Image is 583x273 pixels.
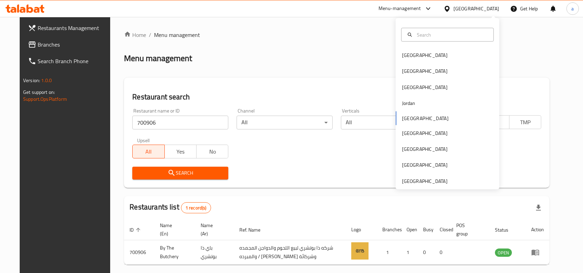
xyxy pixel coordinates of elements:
[181,205,211,211] span: 1 record(s)
[154,240,195,265] td: By The Butchery
[38,24,112,32] span: Restaurants Management
[402,161,448,169] div: [GEOGRAPHIC_DATA]
[132,116,228,129] input: Search for restaurant name or ID..
[495,226,517,234] span: Status
[377,219,401,240] th: Branches
[571,5,574,12] span: a
[154,31,200,39] span: Menu management
[124,31,146,39] a: Home
[38,57,112,65] span: Search Branch Phone
[377,240,401,265] td: 1
[402,67,448,75] div: [GEOGRAPHIC_DATA]
[379,4,421,13] div: Menu-management
[402,83,448,91] div: [GEOGRAPHIC_DATA]
[23,76,40,85] span: Version:
[201,221,226,238] span: Name (Ar)
[456,221,481,238] span: POS group
[418,240,434,265] td: 0
[149,31,151,39] li: /
[401,219,418,240] th: Open
[195,240,234,265] td: باي ذا بوتشري
[531,248,544,256] div: Menu
[402,51,448,59] div: [GEOGRAPHIC_DATA]
[181,202,211,213] div: Total records count
[22,53,117,69] a: Search Branch Phone
[41,76,52,85] span: 1.0.0
[512,117,538,127] span: TMP
[23,95,67,104] a: Support.OpsPlatform
[234,240,346,265] td: شركه ذا بوتشري لبيع اللحوم والدواجن المجمده والمبرده / [PERSON_NAME] وشركائة
[22,20,117,36] a: Restaurants Management
[418,219,434,240] th: Busy
[22,36,117,53] a: Branches
[402,129,448,137] div: [GEOGRAPHIC_DATA]
[135,147,162,157] span: All
[526,219,549,240] th: Action
[132,167,228,179] button: Search
[199,147,226,157] span: No
[196,145,228,158] button: No
[23,88,55,97] span: Get support on:
[124,219,549,265] table: enhanced table
[434,219,451,240] th: Closed
[132,145,164,158] button: All
[124,240,154,265] td: 700906
[239,226,269,234] span: Ref. Name
[346,219,377,240] th: Logo
[124,53,192,64] h2: Menu management
[453,5,499,12] div: [GEOGRAPHIC_DATA]
[414,31,489,38] input: Search
[402,99,415,107] div: Jordan
[434,240,451,265] td: 0
[401,240,418,265] td: 1
[402,145,448,153] div: [GEOGRAPHIC_DATA]
[168,147,194,157] span: Yes
[137,138,150,143] label: Upsell
[132,92,541,102] h2: Restaurant search
[341,116,437,129] div: All
[351,242,369,260] img: By The Butchery
[138,169,223,177] span: Search
[402,177,448,185] div: [GEOGRAPHIC_DATA]
[38,40,112,49] span: Branches
[130,202,211,213] h2: Restaurants list
[130,226,143,234] span: ID
[530,199,547,216] div: Export file
[237,116,333,129] div: All
[495,249,512,257] span: OPEN
[160,221,187,238] span: Name (En)
[164,145,197,158] button: Yes
[509,115,541,129] button: TMP
[124,31,549,39] nav: breadcrumb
